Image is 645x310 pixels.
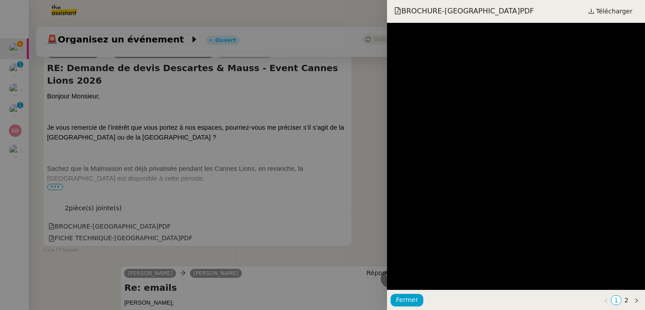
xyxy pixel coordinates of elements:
button: Page précédente [601,295,611,305]
a: 1 [611,296,621,305]
a: 2 [622,296,631,305]
span: Fermer [396,295,418,305]
button: Page suivante [632,295,641,305]
span: BROCHURE-[GEOGRAPHIC_DATA]PDF [394,6,534,16]
li: 2 [621,295,632,305]
span: Télécharger [596,5,632,17]
a: Télécharger [583,5,638,17]
button: Fermer [391,294,423,306]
